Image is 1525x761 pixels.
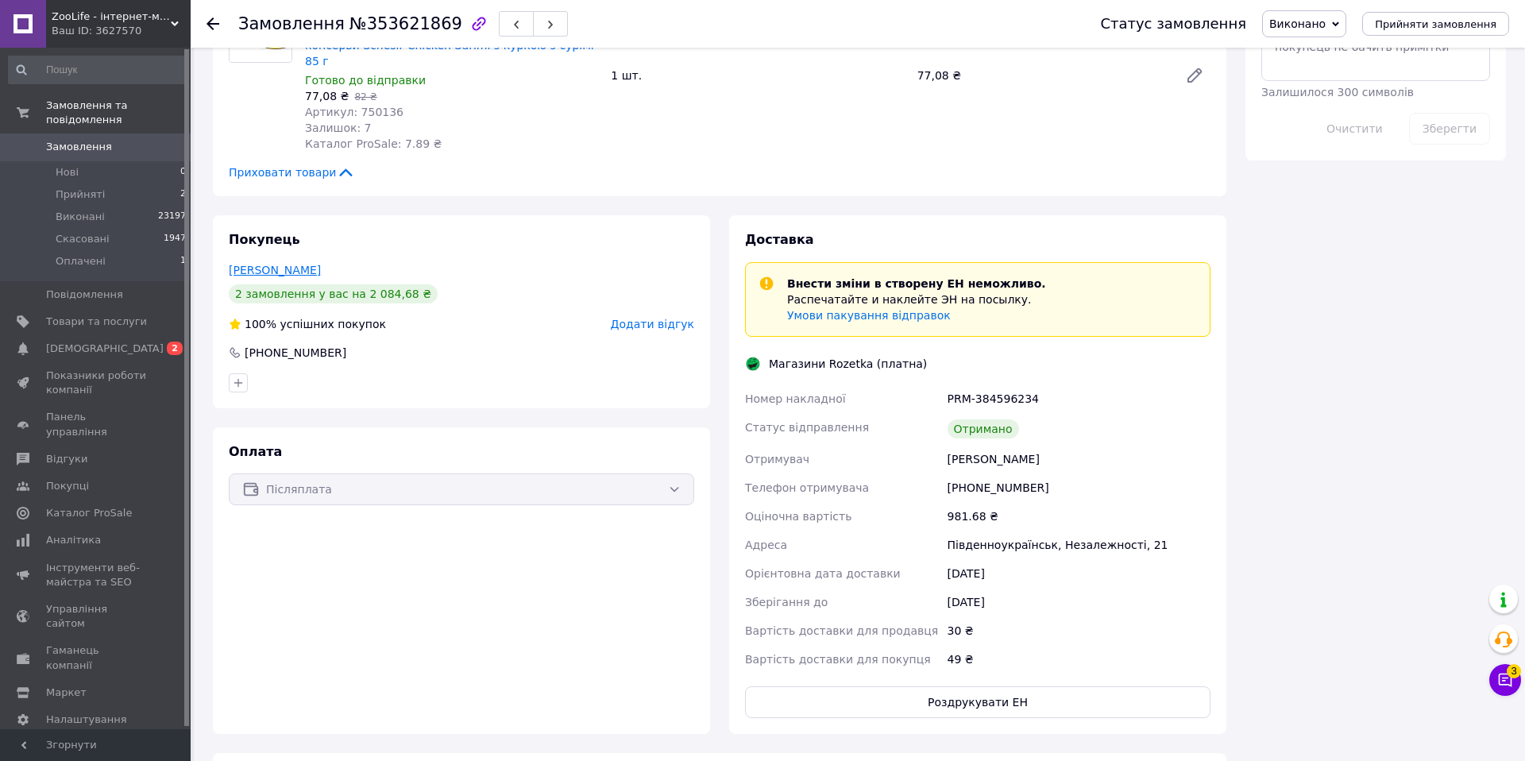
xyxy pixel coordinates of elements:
span: Покупці [46,479,89,493]
span: Залишилося 300 символів [1261,86,1414,99]
span: Аналітика [46,533,101,547]
button: Роздрукувати ЕН [745,686,1210,718]
div: [PERSON_NAME] [944,445,1214,473]
span: 2 [167,342,183,355]
span: Каталог ProSale [46,506,132,520]
span: 23197 [158,210,186,224]
span: №353621869 [349,14,462,33]
span: Готово до відправки [305,74,426,87]
span: 0 [180,165,186,180]
div: 30 ₴ [944,616,1214,645]
div: 49 ₴ [944,645,1214,674]
span: 82 ₴ [354,91,376,102]
span: 1 [180,254,186,268]
div: [PHONE_NUMBER] [243,345,348,361]
span: Показники роботи компанії [46,369,147,397]
span: Отримувач [745,453,809,465]
span: Оплачені [56,254,106,268]
span: Панель управління [46,410,147,438]
span: Вартість доставки для продавця [745,624,938,637]
span: Прийняти замовлення [1375,18,1496,30]
span: Додати відгук [611,318,694,330]
span: Скасовані [56,232,110,246]
span: 2 [180,187,186,202]
span: Телефон отримувача [745,481,869,494]
a: Редагувати [1179,60,1210,91]
span: Оплата [229,444,282,459]
div: [DATE] [944,559,1214,588]
span: Налаштування [46,713,127,727]
a: Вологий корм для котів у желе натуральні консерви Schesir Chicken Surimi з куркою з сурімі 85 г [305,23,594,68]
span: Артикул: 750136 [305,106,403,118]
div: Повернутися назад [207,16,219,32]
span: Інструменти веб-майстра та SEO [46,561,147,589]
span: Замовлення та повідомлення [46,99,191,127]
span: Каталог ProSale: 7.89 ₴ [305,137,442,150]
div: Магазини Rozetka (платна) [765,356,931,372]
span: 3 [1507,664,1521,678]
div: успішних покупок [229,316,386,332]
span: Орієнтовна дата доставки [745,567,901,580]
span: 100% [245,318,276,330]
span: Відгуки [46,452,87,466]
span: Гаманець компанії [46,643,147,672]
span: Нові [56,165,79,180]
span: Покупець [229,232,300,247]
div: 2 замовлення у вас на 2 084,68 ₴ [229,284,438,303]
a: Умови пакування відправок [787,309,951,322]
div: 981.68 ₴ [944,502,1214,531]
a: [PERSON_NAME] [229,264,321,276]
div: Південноукраїнськ, Незалежності, 21 [944,531,1214,559]
span: Вартість доставки для покупця [745,653,931,666]
div: Ваш ID: 3627570 [52,24,191,38]
span: Адреса [745,539,787,551]
input: Пошук [8,56,187,84]
div: PRM-384596234 [944,384,1214,413]
div: Статус замовлення [1100,16,1246,32]
span: Приховати товари [229,164,355,180]
div: [PHONE_NUMBER] [944,473,1214,502]
span: Прийняті [56,187,105,202]
span: Маркет [46,686,87,700]
div: 77,08 ₴ [911,64,1172,87]
button: Чат з покупцем3 [1489,664,1521,696]
span: [DEMOGRAPHIC_DATA] [46,342,164,356]
span: Повідомлення [46,288,123,302]
span: 77,08 ₴ [305,90,349,102]
span: 1947 [164,232,186,246]
span: Зберігання до [745,596,828,608]
span: Замовлення [238,14,345,33]
span: ZooLife - інтернет-магазин товарів для тварин [52,10,171,24]
span: Управління сайтом [46,602,147,631]
span: Товари та послуги [46,315,147,329]
span: Залишок: 7 [305,122,372,134]
span: Статус відправлення [745,421,869,434]
div: [DATE] [944,588,1214,616]
p: Распечатайте и наклейте ЭН на посылку. [787,292,1046,307]
span: Доставка [745,232,814,247]
span: Номер накладної [745,392,846,405]
span: Виконано [1269,17,1326,30]
span: Виконані [56,210,105,224]
span: Внести зміни в створену ЕН неможливо. [787,277,1046,290]
span: Замовлення [46,140,112,154]
div: 1 шт. [604,64,910,87]
div: Отримано [948,419,1019,438]
span: Оціночна вартість [745,510,851,523]
button: Прийняти замовлення [1362,12,1509,36]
